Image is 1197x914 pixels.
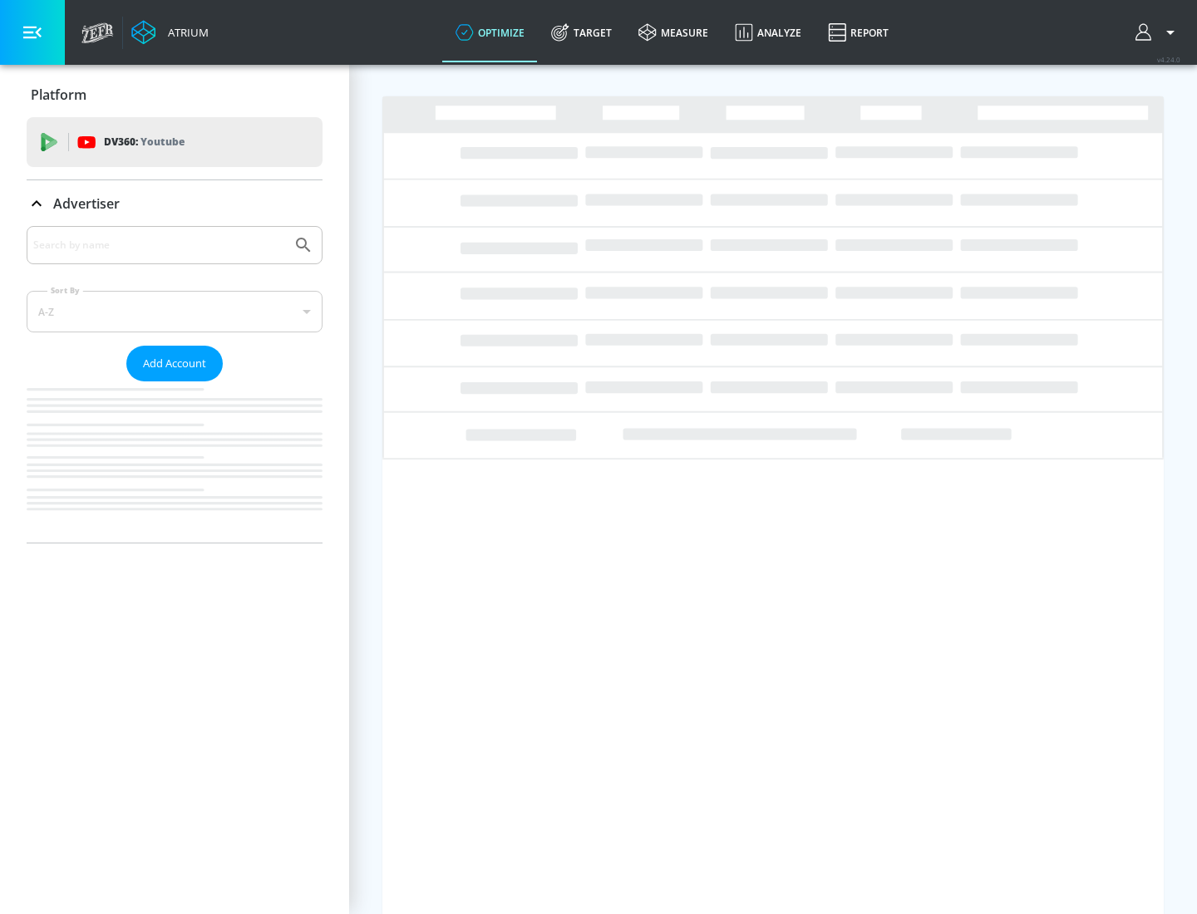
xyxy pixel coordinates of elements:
div: Atrium [161,25,209,40]
div: Platform [27,71,323,118]
label: Sort By [47,285,83,296]
span: Add Account [143,354,206,373]
nav: list of Advertiser [27,381,323,543]
a: Atrium [131,20,209,45]
p: Advertiser [53,194,120,213]
p: Platform [31,86,86,104]
div: A-Z [27,291,323,332]
a: optimize [442,2,538,62]
a: measure [625,2,722,62]
p: Youtube [140,133,185,150]
span: v 4.24.0 [1157,55,1180,64]
button: Add Account [126,346,223,381]
a: Analyze [722,2,815,62]
div: DV360: Youtube [27,117,323,167]
p: DV360: [104,133,185,151]
div: Advertiser [27,180,323,227]
a: Report [815,2,902,62]
input: Search by name [33,234,285,256]
div: Advertiser [27,226,323,543]
a: Target [538,2,625,62]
